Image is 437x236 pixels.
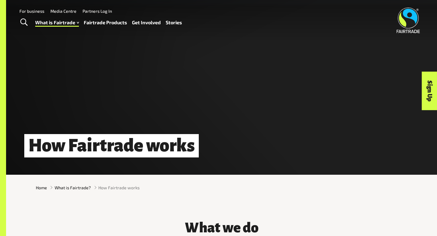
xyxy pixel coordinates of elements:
[130,220,313,235] h3: What we do
[35,18,79,27] a: What is Fairtrade
[36,184,47,191] a: Home
[83,8,112,14] a: Partners Log In
[19,8,44,14] a: For business
[16,15,31,30] a: Toggle Search
[55,184,91,191] a: What is Fairtrade?
[50,8,76,14] a: Media Centre
[132,18,161,27] a: Get Involved
[84,18,127,27] a: Fairtrade Products
[24,134,199,157] h1: How Fairtrade works
[98,184,140,191] span: How Fairtrade works
[397,8,420,33] img: Fairtrade Australia New Zealand logo
[166,18,182,27] a: Stories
